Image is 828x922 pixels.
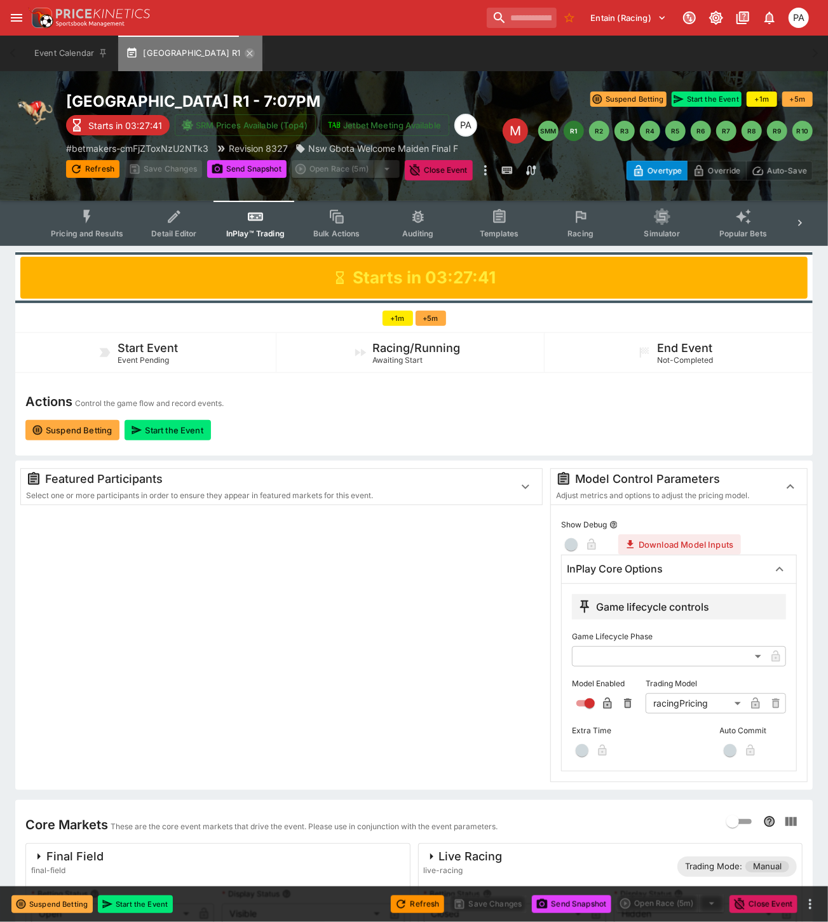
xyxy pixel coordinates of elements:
[590,92,667,107] button: Suspend Betting
[644,229,680,238] span: Simulator
[292,160,400,178] div: split button
[75,397,224,410] p: Control the game flow and record events.
[405,160,473,180] button: Close Event
[478,160,493,180] button: more
[313,229,360,238] span: Bulk Actions
[391,895,444,913] button: Refresh
[577,599,709,614] div: Game lifecycle controls
[328,119,341,132] img: jetbet-logo.svg
[665,121,686,141] button: R5
[685,860,742,873] p: Trading Mode:
[31,849,104,864] div: Final Field
[561,519,607,530] p: Show Debug
[56,21,125,27] img: Sportsbook Management
[15,92,56,132] img: greyhound_racing.png
[691,121,711,141] button: R6
[25,817,108,833] h4: Core Markets
[767,164,807,177] p: Auto-Save
[373,355,423,365] span: Awaiting Start
[672,92,742,107] button: Start the Event
[747,92,777,107] button: +1m
[708,164,740,177] p: Override
[111,820,498,833] p: These are the core event markets that drive the event. Please use in conjunction with the event p...
[640,121,660,141] button: R4
[373,341,461,355] h5: Racing/Running
[207,160,287,178] button: Send Snapshot
[416,311,446,326] button: +5m
[229,142,288,155] p: Revision 8327
[572,674,638,693] label: Model Enabled
[646,674,786,693] label: Trading Model
[226,229,285,238] span: InPlay™ Trading
[746,161,813,180] button: Auto-Save
[66,92,501,111] h2: Copy To Clipboard
[758,6,781,29] button: Notifications
[583,8,674,28] button: Select Tenant
[151,229,196,238] span: Detail Editor
[789,8,809,28] div: Peter Addley
[538,121,559,141] button: SMM
[648,164,682,177] p: Overtype
[618,534,741,555] button: Download Model Inputs
[589,121,609,141] button: R2
[28,5,53,31] img: PriceKinetics Logo
[424,849,503,864] div: Live Racing
[56,9,150,18] img: PriceKinetics
[720,721,786,740] label: Auto Commit
[538,121,813,141] nav: pagination navigation
[719,229,767,238] span: Popular Bets
[424,864,503,877] span: live-racing
[716,121,736,141] button: R7
[31,864,104,877] span: final-field
[785,4,813,32] button: Peter Addley
[454,114,477,137] div: Peter Addley
[782,92,813,107] button: +5m
[88,119,162,132] p: Starts in 03:27:41
[572,627,786,646] label: Game Lifecycle Phase
[609,520,618,529] button: Show Debug
[687,161,746,180] button: Override
[503,118,528,144] div: Edit Meeting
[66,142,208,155] p: Copy To Clipboard
[118,36,262,71] button: [GEOGRAPHIC_DATA] R1
[383,311,413,326] button: +1m
[5,6,28,29] button: open drawer
[26,471,504,487] div: Featured Participants
[66,160,119,178] button: Refresh
[27,36,116,71] button: Event Calendar
[487,8,557,28] input: search
[627,161,813,180] div: Start From
[295,142,458,155] div: Nsw Gbota Welcome Maiden Final F
[402,229,433,238] span: Auditing
[705,6,728,29] button: Toggle light/dark mode
[567,229,594,238] span: Racing
[803,897,818,912] button: more
[745,860,789,873] span: Manual
[572,721,638,740] label: Extra Time
[480,229,519,238] span: Templates
[559,8,580,28] button: No Bookmarks
[51,229,123,238] span: Pricing and Results
[731,6,754,29] button: Documentation
[532,895,611,913] button: Send Snapshot
[118,355,169,365] span: Event Pending
[556,471,769,487] div: Model Control Parameters
[614,121,635,141] button: R3
[25,420,119,440] button: Suspend Betting
[742,121,762,141] button: R8
[125,420,210,440] button: Start the Event
[321,114,449,136] button: Jetbet Meeting Available
[730,895,797,913] button: Close Event
[556,491,749,500] span: Adjust metrics and options to adjust the pricing model.
[616,895,724,912] div: split button
[308,142,458,155] p: Nsw Gbota Welcome Maiden Final F
[657,341,712,355] h5: End Event
[25,393,72,410] h4: Actions
[646,693,745,714] div: racingPricing
[627,161,688,180] button: Overtype
[353,267,496,288] h1: Starts in 03:27:41
[564,121,584,141] button: R1
[26,491,373,500] span: Select one or more participants in order to ensure they appear in featured markets for this event.
[792,121,813,141] button: R10
[41,201,787,246] div: Event type filters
